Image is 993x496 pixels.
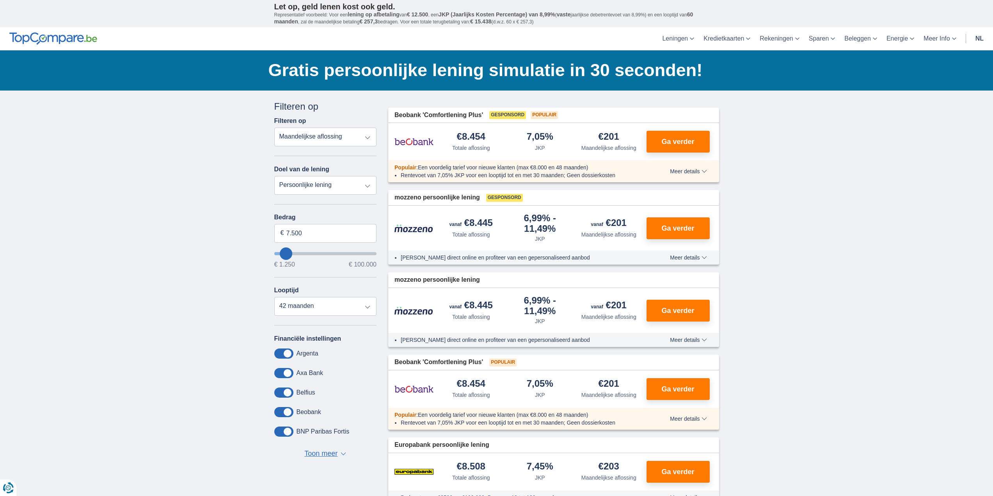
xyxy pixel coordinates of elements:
button: Meer details [664,168,712,174]
span: Populair [394,164,416,171]
span: vaste [557,11,571,18]
button: Meer details [664,416,712,422]
span: Ga verder [661,225,694,232]
span: lening op afbetaling [348,11,399,18]
div: €201 [599,379,619,389]
div: €8.508 [457,462,485,472]
div: Totale aflossing [452,144,490,152]
div: JKP [535,474,545,482]
span: Een voordelig tarief voor nieuwe klanten (max €8.000 en 48 maanden) [418,412,588,418]
span: Populair [531,111,558,119]
button: Ga verder [647,300,710,322]
a: Meer Info [919,27,961,50]
span: Toon meer [304,449,338,459]
a: Rekeningen [755,27,804,50]
span: Populair [489,359,517,366]
span: Ga verder [661,386,694,393]
img: product.pl.alt Beobank [394,132,433,151]
div: Totale aflossing [452,391,490,399]
img: product.pl.alt Mozzeno [394,224,433,233]
span: € 12.500 [407,11,428,18]
span: € 257,3 [359,18,378,25]
label: Beobank [297,409,321,416]
div: 7,05% [527,132,553,142]
div: Maandelijkse aflossing [581,231,636,238]
li: [PERSON_NAME] direct online en profiteer van een gepersonaliseerd aanbod [401,254,641,261]
label: Axa Bank [297,370,323,377]
span: Ga verder [661,138,694,145]
div: Totale aflossing [452,313,490,321]
span: JKP (Jaarlijks Kosten Percentage) van 8,99% [439,11,555,18]
span: Meer details [670,416,707,421]
p: Representatief voorbeeld: Voor een van , een ( jaarlijkse debetrentevoet van 8,99%) en een loopti... [274,11,719,25]
button: Toon meer ▼ [302,448,348,459]
span: Beobank 'Comfortlening Plus' [394,111,483,120]
li: Rentevoet van 7,05% JKP voor een looptijd tot en met 30 maanden; Geen dossierkosten [401,419,641,427]
li: [PERSON_NAME] direct online en profiteer van een gepersonaliseerd aanbod [401,336,641,344]
a: Sparen [804,27,840,50]
a: Energie [882,27,919,50]
label: Looptijd [274,287,299,294]
span: Een voordelig tarief voor nieuwe klanten (max €8.000 en 48 maanden) [418,164,588,171]
a: Kredietkaarten [699,27,755,50]
label: BNP Paribas Fortis [297,428,350,435]
span: mozzeno persoonlijke lening [394,193,480,202]
button: Ga verder [647,131,710,153]
span: Populair [394,412,416,418]
div: 6,99% [509,213,572,233]
div: 7,05% [527,379,553,389]
div: €8.454 [457,379,485,389]
div: €8.445 [449,300,493,311]
button: Ga verder [647,461,710,483]
button: Ga verder [647,217,710,239]
a: nl [971,27,988,50]
div: €201 [591,300,627,311]
img: product.pl.alt Beobank [394,379,433,399]
span: € 15.438 [470,18,492,25]
div: Filteren op [274,100,377,113]
div: 6,99% [509,296,572,316]
span: € 1.250 [274,261,295,268]
div: : [388,411,648,419]
div: 7,45% [527,462,553,472]
span: Beobank 'Comfortlening Plus' [394,358,483,367]
span: Europabank persoonlijke lening [394,441,489,450]
a: Beleggen [840,27,882,50]
div: Totale aflossing [452,231,490,238]
a: Leningen [657,27,699,50]
span: Gesponsord [486,194,523,202]
label: Financiële instellingen [274,335,341,342]
label: Argenta [297,350,318,357]
div: JKP [535,391,545,399]
div: €203 [599,462,619,472]
span: Meer details [670,255,707,260]
label: Filteren op [274,117,306,124]
div: €8.454 [457,132,485,142]
img: product.pl.alt Mozzeno [394,306,433,315]
div: €201 [599,132,619,142]
span: Meer details [670,169,707,174]
span: € 100.000 [349,261,377,268]
div: Maandelijkse aflossing [581,313,636,321]
div: Maandelijkse aflossing [581,391,636,399]
div: Maandelijkse aflossing [581,144,636,152]
label: Bedrag [274,214,377,221]
div: €201 [591,218,627,229]
span: Ga verder [661,468,694,475]
input: wantToBorrow [274,252,377,255]
div: Maandelijkse aflossing [581,474,636,482]
div: €8.445 [449,218,493,229]
div: JKP [535,144,545,152]
button: Meer details [664,337,712,343]
label: Doel van de lening [274,166,329,173]
label: Belfius [297,389,315,396]
div: Totale aflossing [452,474,490,482]
p: Let op, geld lenen kost ook geld. [274,2,719,11]
span: mozzeno persoonlijke lening [394,276,480,284]
img: TopCompare [9,32,97,45]
span: Meer details [670,337,707,343]
div: JKP [535,235,545,243]
span: Gesponsord [489,111,526,119]
li: Rentevoet van 7,05% JKP voor een looptijd tot en met 30 maanden; Geen dossierkosten [401,171,641,179]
